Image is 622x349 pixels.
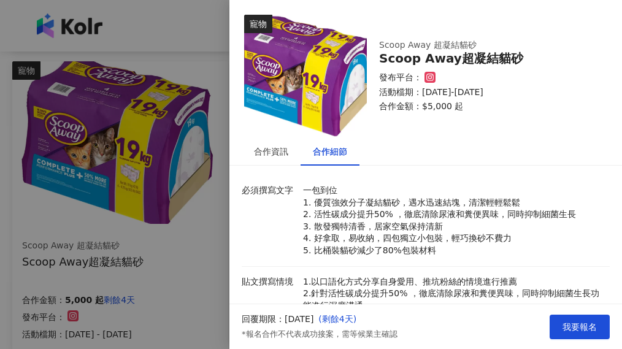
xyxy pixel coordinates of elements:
[303,276,604,336] p: 1.以口語化方式分享自身愛用、推坑粉絲的情境進行推薦 2.針對活性碳成分提升50% ，徹底清除尿液和糞便異味，同時抑制細菌生長功能進行深度溝通 3.展演強效分子凝結貓砂，遇水迅速結塊，清潔輕輕鬆...
[242,313,313,326] p: 回覆期限：[DATE]
[379,86,595,99] p: 活動檔期：[DATE]-[DATE]
[379,101,595,113] p: 合作金額： $5,000 起
[313,145,347,158] div: 合作細節
[254,145,288,158] div: 合作資訊
[562,322,597,332] span: 我要報名
[303,185,604,257] p: 一包到位 1. 優質強效分子凝結貓砂，遇水迅速結塊，清潔輕輕鬆鬆 2. 活性碳成分提升50% ，徹底清除尿液和糞便異味，同時抑制細菌生長 3. 散發獨特清香，居家空氣保持清新 4. 好拿取，易收...
[244,15,367,137] img: Scoop Away超凝結貓砂
[550,315,610,339] button: 我要報名
[242,329,397,340] p: *報名合作不代表成功接案，需等候業主確認
[379,72,422,84] p: 發布平台：
[379,52,595,66] div: Scoop Away超凝結貓砂
[242,276,297,288] p: 貼文撰寫情境
[244,15,272,33] div: 寵物
[242,185,297,197] p: 必須撰寫文字
[379,39,575,52] div: Scoop Away 超凝結貓砂
[318,313,397,326] p: ( 剩餘4天 )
